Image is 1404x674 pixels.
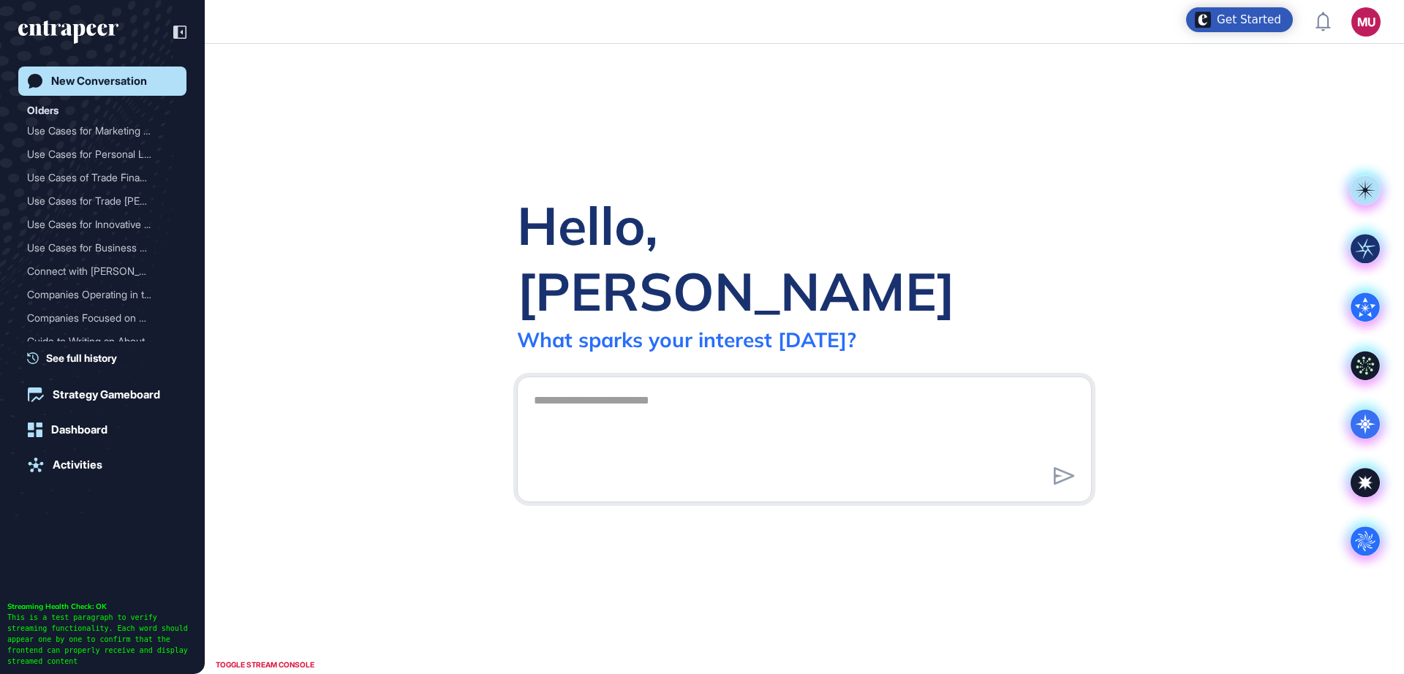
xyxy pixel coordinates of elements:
[1195,12,1211,28] img: launcher-image-alternative-text
[18,20,118,44] div: entrapeer-logo
[27,283,166,306] div: Companies Operating in th...
[27,236,178,260] div: Use Cases for Business Loan Products
[18,415,186,444] a: Dashboard
[517,192,1092,324] div: Hello, [PERSON_NAME]
[27,260,166,283] div: Connect with [PERSON_NAME]
[27,330,178,353] div: Guide to Writing an About Page for Your Website
[1351,7,1381,37] button: MU
[18,67,186,96] a: New Conversation
[27,119,178,143] div: Use Cases for Marketing Action Prioritization
[51,423,107,436] div: Dashboard
[27,283,178,306] div: Companies Operating in the High Precision Laser Industry
[18,380,186,409] a: Strategy Gameboard
[53,388,160,401] div: Strategy Gameboard
[27,166,178,189] div: Use Cases of Trade Finance Products
[27,213,178,236] div: Use Cases for Innovative Payment Methods
[27,143,178,166] div: Use Cases for Personal Loans
[18,450,186,480] a: Activities
[27,236,166,260] div: Use Cases for Business Lo...
[27,260,178,283] div: Connect with Nash
[1217,12,1281,27] div: Get Started
[53,458,102,472] div: Activities
[46,350,117,366] span: See full history
[27,213,166,236] div: Use Cases for Innovative ...
[27,350,186,366] a: See full history
[27,306,166,330] div: Companies Focused on Deca...
[212,656,318,674] div: TOGGLE STREAM CONSOLE
[27,330,166,353] div: Guide to Writing an About...
[51,75,147,88] div: New Conversation
[27,189,166,213] div: Use Cases for Trade [PERSON_NAME]...
[517,327,856,352] div: What sparks your interest [DATE]?
[27,166,166,189] div: Use Cases of Trade Financ...
[27,143,166,166] div: Use Cases for Personal Lo...
[27,119,166,143] div: Use Cases for Marketing A...
[27,102,58,119] div: Olders
[27,306,178,330] div: Companies Focused on Decarbonization Efforts
[27,189,178,213] div: Use Cases for Trade Finance Products
[1186,7,1293,32] div: Open Get Started checklist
